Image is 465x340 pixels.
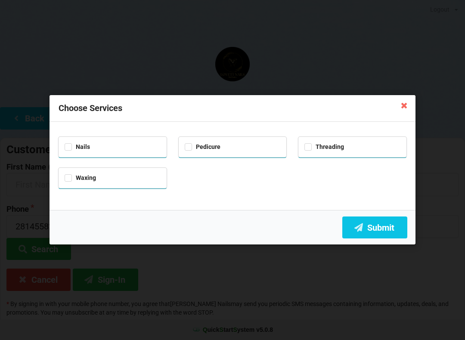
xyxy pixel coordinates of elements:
label: Pedicure [185,143,220,151]
label: Nails [65,143,90,151]
label: Threading [304,143,344,151]
button: Submit [342,216,407,238]
div: Choose Services [50,95,415,122]
label: Waxing [65,174,96,182]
